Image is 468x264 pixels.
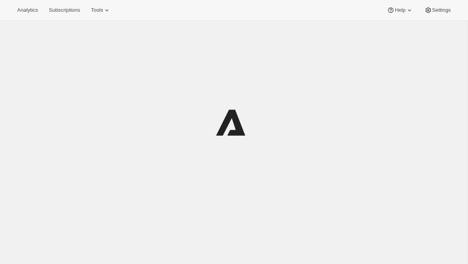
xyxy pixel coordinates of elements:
[420,5,456,16] button: Settings
[395,7,405,13] span: Help
[382,5,418,16] button: Help
[49,7,80,13] span: Subscriptions
[17,7,38,13] span: Analytics
[432,7,451,13] span: Settings
[91,7,103,13] span: Tools
[44,5,85,16] button: Subscriptions
[12,5,43,16] button: Analytics
[86,5,115,16] button: Tools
